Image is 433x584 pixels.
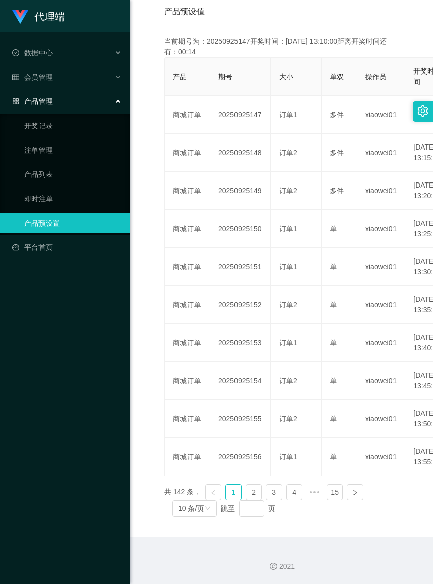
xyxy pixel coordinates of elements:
[165,324,210,362] td: 商城订单
[357,248,405,286] td: xiaowei01
[270,563,277,570] i: 图标: copyright
[279,263,297,271] span: 订单1
[330,187,344,195] span: 多件
[12,98,19,105] i: 图标: appstore-o
[306,484,323,500] li: 向后 5 页
[279,149,297,157] span: 订单2
[12,74,19,81] i: 图标: table
[357,286,405,324] td: xiaowei01
[279,225,297,233] span: 订单1
[210,134,271,172] td: 20250925148
[12,49,19,56] i: 图标: check-circle-o
[279,111,297,119] span: 订单1
[210,362,271,400] td: 20250925154
[225,484,242,500] li: 1
[210,400,271,438] td: 20250925155
[279,415,297,423] span: 订单2
[210,490,216,496] i: 图标: left
[330,415,337,423] span: 单
[205,484,221,500] li: 上一页
[34,1,65,33] h1: 代理端
[266,484,282,500] li: 3
[327,485,342,500] a: 15
[357,172,405,210] td: xiaowei01
[210,248,271,286] td: 20250925151
[279,187,297,195] span: 订单2
[165,438,210,476] td: 商城订单
[165,400,210,438] td: 商城订单
[279,377,297,385] span: 订单2
[24,164,122,185] a: 产品列表
[210,172,271,210] td: 20250925149
[221,500,275,517] div: 跳至 页
[165,172,210,210] td: 商城订单
[330,263,337,271] span: 单
[266,485,282,500] a: 3
[24,189,122,209] a: 即时注单
[218,72,232,81] span: 期号
[357,438,405,476] td: xiaowei01
[164,6,205,18] span: 产品预设值
[226,485,241,500] a: 1
[165,134,210,172] td: 商城订单
[164,36,399,57] div: 当前期号为：20250925147开奖时间：[DATE] 13:10:00距离开奖时间还有：00:14
[357,400,405,438] td: xiaowei01
[357,362,405,400] td: xiaowei01
[12,10,28,24] img: logo.9652507e.png
[210,324,271,362] td: 20250925153
[205,505,211,513] i: 图标: down
[12,73,53,81] span: 会员管理
[12,237,122,258] a: 图标: dashboard平台首页
[12,49,53,57] span: 数据中心
[210,286,271,324] td: 20250925152
[330,377,337,385] span: 单
[165,210,210,248] td: 商城订单
[357,210,405,248] td: xiaowei01
[330,72,344,81] span: 单双
[279,339,297,347] span: 订单1
[279,453,297,461] span: 订单1
[210,96,271,134] td: 20250925147
[164,484,201,500] li: 共 142 条，
[165,96,210,134] td: 商城订单
[210,438,271,476] td: 20250925156
[357,134,405,172] td: xiaowei01
[330,301,337,309] span: 单
[330,111,344,119] span: 多件
[178,501,204,516] div: 10 条/页
[24,116,122,136] a: 开奖记录
[286,484,302,500] li: 4
[165,362,210,400] td: 商城订单
[357,324,405,362] td: xiaowei01
[347,484,363,500] li: 下一页
[246,484,262,500] li: 2
[417,105,428,117] i: 图标: setting
[173,72,187,81] span: 产品
[12,12,65,20] a: 代理端
[330,149,344,157] span: 多件
[246,485,261,500] a: 2
[279,72,293,81] span: 大小
[330,339,337,347] span: 单
[357,96,405,134] td: xiaowei01
[279,301,297,309] span: 订单2
[165,286,210,324] td: 商城订单
[330,225,337,233] span: 单
[330,453,337,461] span: 单
[12,97,53,105] span: 产品管理
[352,490,358,496] i: 图标: right
[365,72,386,81] span: 操作员
[24,140,122,160] a: 注单管理
[327,484,343,500] li: 15
[287,485,302,500] a: 4
[138,561,425,572] div: 2021
[24,213,122,233] a: 产品预设置
[165,248,210,286] td: 商城订单
[306,484,323,500] span: •••
[210,210,271,248] td: 20250925150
